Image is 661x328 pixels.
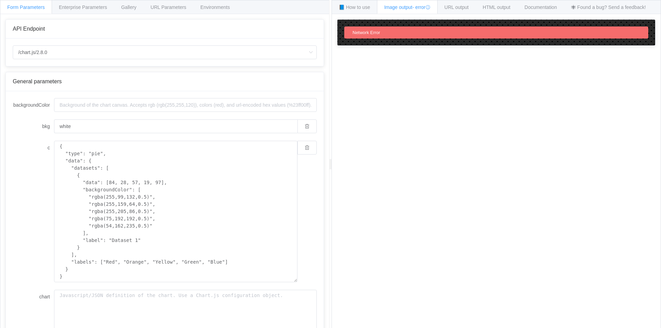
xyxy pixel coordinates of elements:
[13,119,54,133] label: bkg
[200,4,230,10] span: Environments
[150,4,186,10] span: URL Parameters
[353,30,380,35] span: Network Error
[384,4,430,10] span: Image output
[54,119,297,133] input: Background of the chart canvas. Accepts rgb (rgb(255,255,120)), colors (red), and url-encoded hex...
[444,4,469,10] span: URL output
[54,98,317,112] input: Background of the chart canvas. Accepts rgb (rgb(255,255,120)), colors (red), and url-encoded hex...
[412,4,430,10] span: - error
[483,4,510,10] span: HTML output
[7,4,45,10] span: Form Parameters
[121,4,136,10] span: Gallery
[571,4,646,10] span: 🕷 Found a bug? Send a feedback!
[13,141,54,155] label: c
[13,26,45,32] span: API Endpoint
[525,4,557,10] span: Documentation
[339,4,370,10] span: 📘 How to use
[13,290,54,304] label: chart
[13,78,62,84] span: General parameters
[13,45,317,59] input: Select
[59,4,107,10] span: Enterprise Parameters
[13,98,54,112] label: backgroundColor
